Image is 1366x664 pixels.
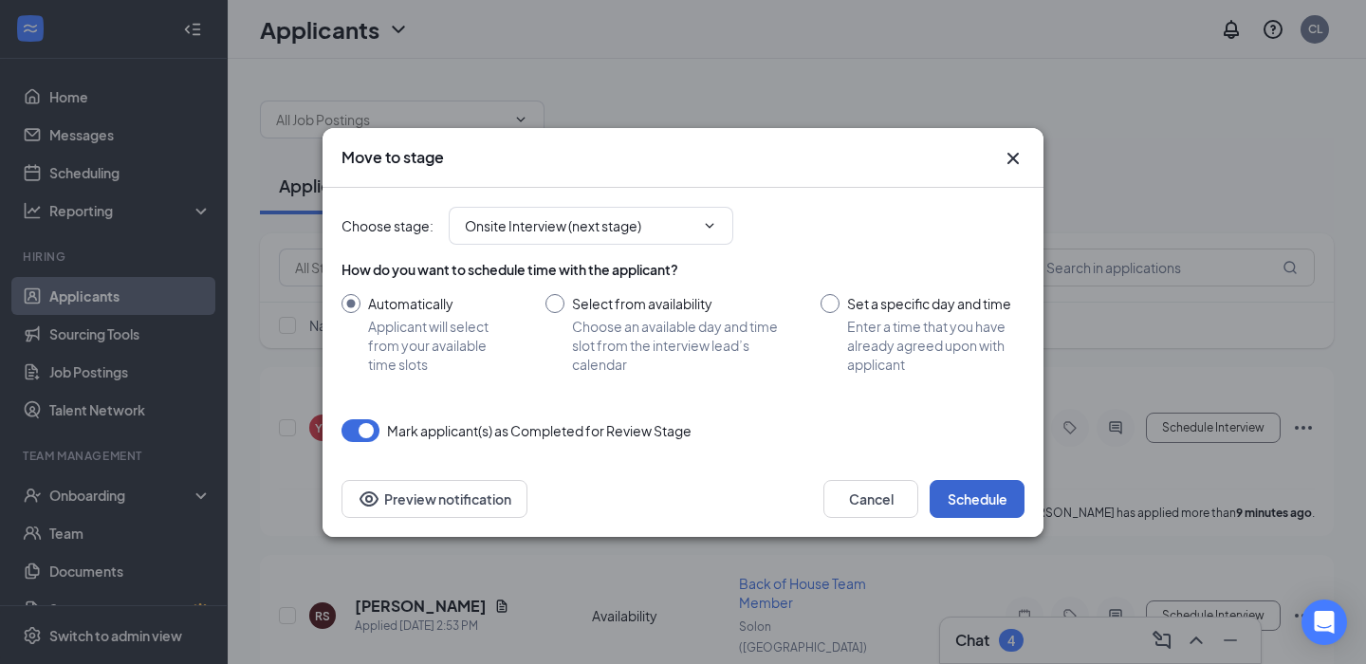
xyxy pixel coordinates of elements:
[358,488,380,510] svg: Eye
[823,480,918,518] button: Cancel
[387,419,692,442] span: Mark applicant(s) as Completed for Review Stage
[341,147,444,168] h3: Move to stage
[1002,147,1024,170] button: Close
[341,260,1024,279] div: How do you want to schedule time with the applicant?
[930,480,1024,518] button: Schedule
[702,218,717,233] svg: ChevronDown
[341,480,527,518] button: Preview notificationEye
[341,215,434,236] span: Choose stage :
[1301,599,1347,645] div: Open Intercom Messenger
[1002,147,1024,170] svg: Cross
